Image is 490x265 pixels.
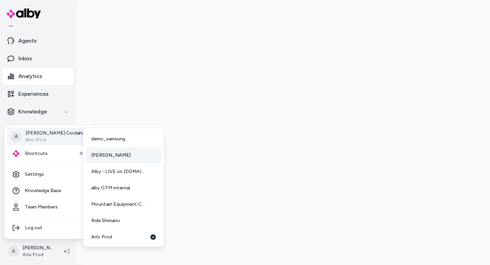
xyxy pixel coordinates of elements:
[26,137,83,143] p: Arlo Prod
[26,130,83,137] p: [PERSON_NAME] Cordahi
[7,166,92,183] a: Settings
[91,185,130,191] span: alby GTM internal
[79,151,86,156] span: ⌘K
[13,150,19,157] img: alby Logo
[91,217,120,224] span: Ride Shimano
[91,136,125,142] span: demo_samsung
[7,199,92,215] a: Team Members
[91,168,148,175] span: Alby - LIVE on [DOMAIN_NAME]
[91,152,131,159] span: [PERSON_NAME]
[25,187,61,194] span: Knowledge Base
[91,201,147,208] span: Mountain Equipment Company
[25,150,48,157] span: Shortcuts
[91,234,112,240] span: Arlo Prod
[7,220,92,236] div: Log out
[11,131,21,142] span: A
